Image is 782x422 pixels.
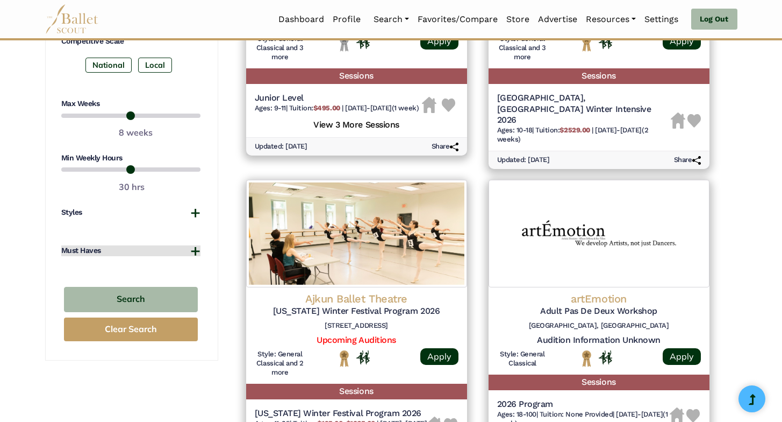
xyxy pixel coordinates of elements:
h5: Adult Pas De Deux Workshop [497,306,701,317]
a: Apply [663,33,701,50]
a: Settings [640,8,683,31]
h4: Styles [61,207,82,218]
span: Tuition: [289,104,342,112]
img: In Person [599,35,612,49]
a: Advertise [534,8,582,31]
h6: Updated: [DATE] [497,156,550,165]
a: Log Out [691,9,737,30]
h6: Updated: [DATE] [255,142,307,151]
img: Heart [687,114,701,128]
img: In Person [356,35,370,49]
h4: Must Haves [61,245,101,256]
h4: Ajkun Ballet Theatre [255,292,458,306]
span: [DATE]-[DATE] (2 weeks) [497,126,649,143]
h5: Sessions [246,384,467,399]
h5: [US_STATE] Winter Festival Program 2026 [255,306,458,317]
h5: Audition Information Unknown [497,335,701,346]
h4: artEmotion [497,292,701,306]
a: Apply [420,348,458,365]
label: National [85,58,132,73]
h6: Style: General Classical and 3 more [497,34,548,62]
b: $495.00 [313,104,340,112]
button: Search [64,287,198,312]
h6: Style: General Classical and 2 more [255,350,306,377]
img: In Person [599,350,612,364]
h5: View 3 More Sessions [255,117,458,131]
a: Apply [420,33,458,50]
h5: [GEOGRAPHIC_DATA], [GEOGRAPHIC_DATA] Winter Intensive 2026 [497,93,671,126]
img: National [580,34,593,51]
h4: Competitive Scale [61,36,200,47]
a: Apply [663,348,701,365]
a: Favorites/Compare [413,8,502,31]
img: Housing Unavailable [422,97,436,113]
span: Tuition: [535,126,592,134]
img: In Person [356,350,370,364]
span: Ages: 18-100 [497,410,536,418]
h4: Min Weekly Hours [61,153,200,164]
button: Styles [61,207,200,218]
a: Search [369,8,413,31]
h5: Junior Level [255,93,419,104]
button: Must Haves [61,245,200,256]
output: 30 hrs [119,180,145,194]
img: National [338,350,351,367]
img: Logo [489,180,709,287]
h6: [STREET_ADDRESS] [255,321,458,330]
h5: Sessions [489,68,709,84]
output: 8 weeks [119,126,153,140]
span: Tuition: None Provided [540,410,613,418]
span: Ages: 9-11 [255,104,286,112]
a: Resources [582,8,640,31]
b: $2529.00 [559,126,590,134]
h4: Max Weeks [61,99,200,109]
h5: Sessions [489,375,709,390]
h5: Sessions [246,68,467,84]
h6: Style: General Classical and 3 more [255,34,306,62]
h5: [US_STATE] Winter Festival Program 2026 [255,408,428,419]
h6: Share [432,142,458,151]
img: Heart [442,99,455,112]
img: Housing Unavailable [671,112,685,129]
img: Local [338,34,351,51]
a: Profile [328,8,365,31]
span: [DATE]-[DATE] (1 week) [345,104,419,112]
a: Upcoming Auditions [317,335,396,345]
a: Store [502,8,534,31]
img: Logo [246,180,467,287]
h6: Share [674,156,701,165]
img: National [580,350,593,367]
button: Clear Search [64,318,198,342]
span: Ages: 10-18 [497,126,533,134]
h6: | | [255,104,419,113]
a: Dashboard [274,8,328,31]
h6: [GEOGRAPHIC_DATA], [GEOGRAPHIC_DATA] [497,321,701,330]
h5: 2026 Program [497,399,670,410]
h6: | | [497,126,671,144]
h6: Style: General Classical [497,350,548,368]
label: Local [138,58,172,73]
